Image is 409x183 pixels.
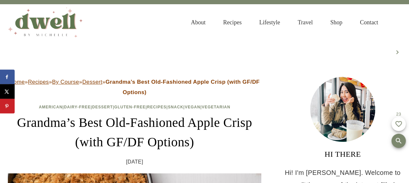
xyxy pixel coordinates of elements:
a: Snack [168,105,184,109]
span: | | | | | | | [39,105,230,109]
a: Shop [321,11,351,34]
a: By Course [52,79,79,85]
a: Gluten-Free [114,105,145,109]
a: Home [9,79,25,85]
h1: Grandma’s Best Old-Fashioned Apple Crisp (with GF/DF Options) [8,113,261,152]
a: Recipes [28,79,49,85]
nav: Primary Navigation [182,11,387,34]
a: Dessert [92,105,113,109]
strong: Grandma’s Best Old-Fashioned Apple Crisp (with GF/DF Options) [105,79,260,95]
img: DWELL by michelle [8,7,83,37]
a: Vegetarian [202,105,230,109]
a: Dairy-Free [64,105,90,109]
time: [DATE] [126,157,143,167]
a: Dessert [82,79,102,85]
a: Travel [289,11,321,34]
a: Lifestyle [251,11,289,34]
a: Recipes [147,105,167,109]
h3: HI THERE [284,148,401,160]
a: American [39,105,62,109]
a: About [182,11,214,34]
a: Contact [351,11,387,34]
a: Vegan [185,105,200,109]
span: » » » » [9,79,260,95]
a: Recipes [214,11,251,34]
